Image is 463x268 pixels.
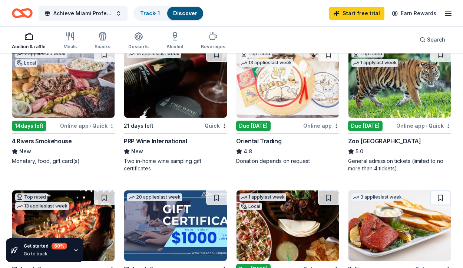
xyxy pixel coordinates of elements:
div: Meals [63,44,77,50]
span: 4.8 [244,147,252,156]
span: New [19,147,31,156]
div: Auction & raffle [12,44,46,50]
div: Monetary, food, gift card(s) [12,157,115,165]
img: Image for 4 Rivers Smokehouse [12,47,115,118]
div: Top rated [351,50,384,58]
div: 2 applies last week [15,50,67,58]
img: Image for Zoo Miami [348,47,451,118]
div: Alcohol [166,44,183,50]
div: 21 days left [124,121,153,130]
span: • [90,123,91,129]
div: Due [DATE] [236,121,271,131]
button: Alcohol [166,29,183,53]
button: Track· 1Discover [133,6,204,21]
span: Search [427,35,445,44]
div: Donation depends on request [236,157,339,165]
div: 20 applies last week [127,193,182,201]
span: 5.0 [355,147,363,156]
img: Image for The Accounting Doctor [124,190,226,261]
div: Desserts [128,44,149,50]
img: Image for CookinGenie [12,190,115,261]
div: 1 apply last week [351,59,398,67]
div: 15 applies last week [127,50,181,58]
button: Beverages [201,29,225,53]
div: Zoo [GEOGRAPHIC_DATA] [348,137,421,146]
a: Discover [173,10,197,16]
button: Meals [63,29,77,53]
span: New [131,147,143,156]
div: Top rated [239,50,272,58]
div: 3 applies last week [351,193,403,201]
div: Online app Quick [60,121,115,130]
div: Go to track [24,251,67,257]
div: Oriental Trading [236,137,282,146]
div: 13 applies last week [239,59,293,67]
div: 13 applies last week [15,202,69,210]
div: Top rated [15,193,47,201]
button: Desserts [128,29,149,53]
div: 14 days left [12,121,46,131]
a: Track· 1 [140,10,160,16]
div: 1 apply last week [239,193,286,201]
div: 60 % [52,243,67,249]
div: Two in-home wine sampling gift certificates [124,157,227,172]
div: Local [15,59,37,67]
div: Local [239,203,262,210]
img: Image for Starr Restaurants [237,190,339,261]
a: Image for Zoo MiamiTop rated1 applylast weekDue [DATE]Online app•QuickZoo [GEOGRAPHIC_DATA]5.0Gen... [348,47,451,172]
button: Search [414,32,451,47]
a: Image for PRP Wine International15 applieslast week21 days leftQuickPRP Wine InternationalNewTwo ... [124,47,227,172]
button: Auction & raffle [12,29,46,53]
a: Earn Rewards [387,7,441,20]
div: Beverages [201,44,225,50]
div: Snacks [95,44,110,50]
div: PRP Wine International [124,137,187,146]
img: Image for Oriental Trading [237,47,339,118]
a: Image for 4 Rivers Smokehouse2 applieslast weekLocal14days leftOnline app•Quick4 Rivers Smokehous... [12,47,115,165]
button: Achieve Miami Professional Development Session [39,6,128,21]
div: Due [DATE] [348,121,383,131]
a: Start free trial [329,7,384,20]
a: Image for Oriental TradingTop rated13 applieslast weekDue [DATE]Online appOriental Trading4.8Dona... [236,47,339,165]
span: • [426,123,427,129]
div: Quick [205,121,227,130]
img: Image for Perry's Steakhouse [348,190,451,261]
div: 4 Rivers Smokehouse [12,137,72,146]
button: Snacks [95,29,110,53]
div: Get started [24,243,67,249]
div: Online app [303,121,339,130]
a: Home [12,4,33,22]
img: Image for PRP Wine International [124,47,226,118]
div: Online app Quick [396,121,451,130]
div: General admission tickets (limited to no more than 4 tickets) [348,157,451,172]
span: Achieve Miami Professional Development Session [53,9,113,18]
